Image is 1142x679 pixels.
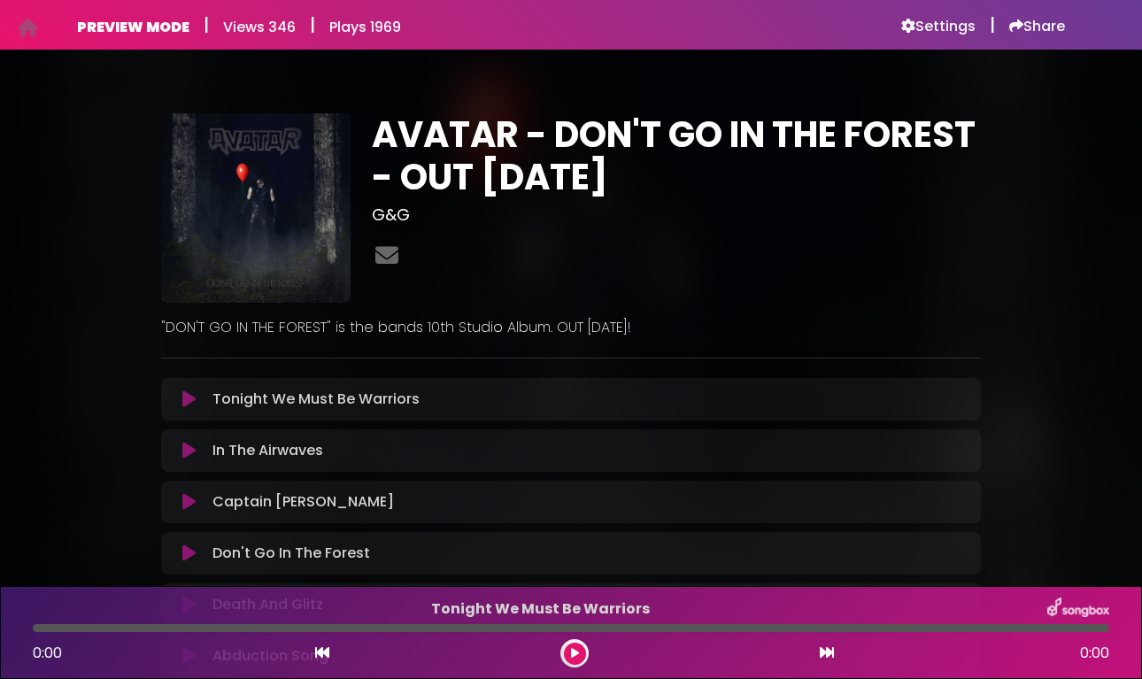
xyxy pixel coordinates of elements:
a: Share [1009,18,1065,35]
p: Don't Go In The Forest [212,543,970,564]
p: Tonight We Must Be Warriors [33,598,1047,620]
h6: Views 346 [223,19,296,35]
a: Settings [901,18,976,35]
img: F2dxkizfSxmxPj36bnub [161,113,351,303]
h6: Plays 1969 [329,19,401,35]
p: Tonight We Must Be Warriors [212,389,970,410]
p: "DON'T GO IN THE FOREST" is the bands 10th Studio Album. OUT [DATE]! [161,317,981,338]
img: songbox-logo-white.png [1047,598,1109,621]
h6: PREVIEW MODE [77,19,189,35]
p: In The Airwaves [212,440,970,461]
h1: AVATAR - DON'T GO IN THE FOREST - OUT [DATE] [372,113,982,198]
span: 0:00 [1080,643,1109,664]
h5: | [310,14,315,35]
span: 0:00 [33,643,62,663]
h5: | [204,14,209,35]
h5: | [990,14,995,35]
p: Captain [PERSON_NAME] [212,491,970,513]
h3: G&G [372,205,982,225]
